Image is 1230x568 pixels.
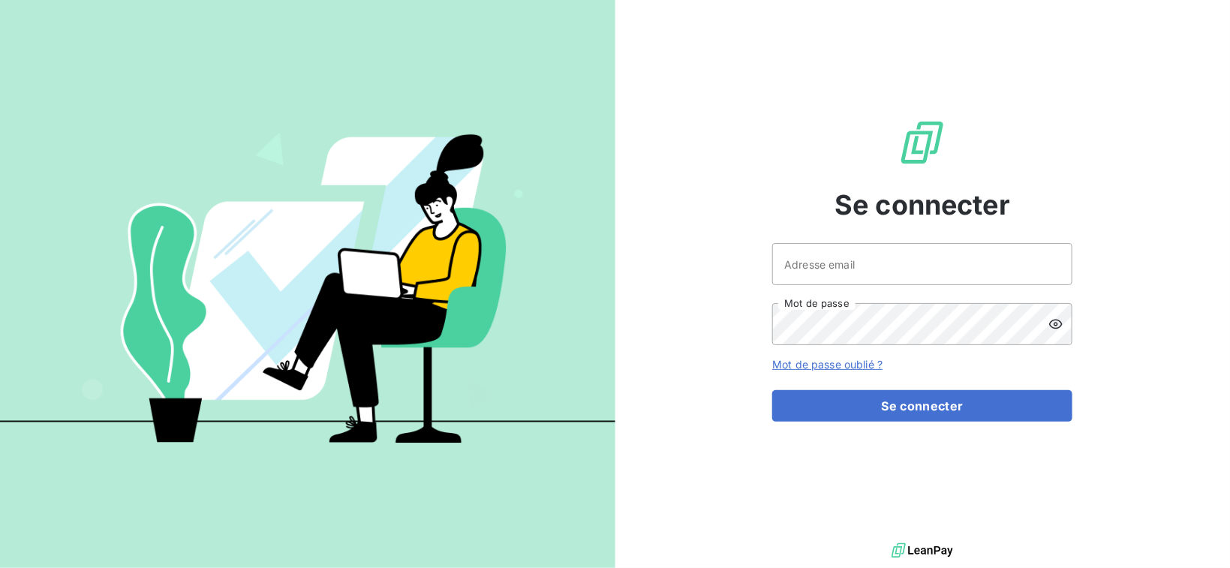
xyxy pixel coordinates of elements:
[892,539,953,562] img: logo
[772,390,1072,422] button: Se connecter
[835,185,1010,225] span: Se connecter
[898,119,946,167] img: Logo LeanPay
[772,358,883,371] a: Mot de passe oublié ?
[772,243,1072,285] input: placeholder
